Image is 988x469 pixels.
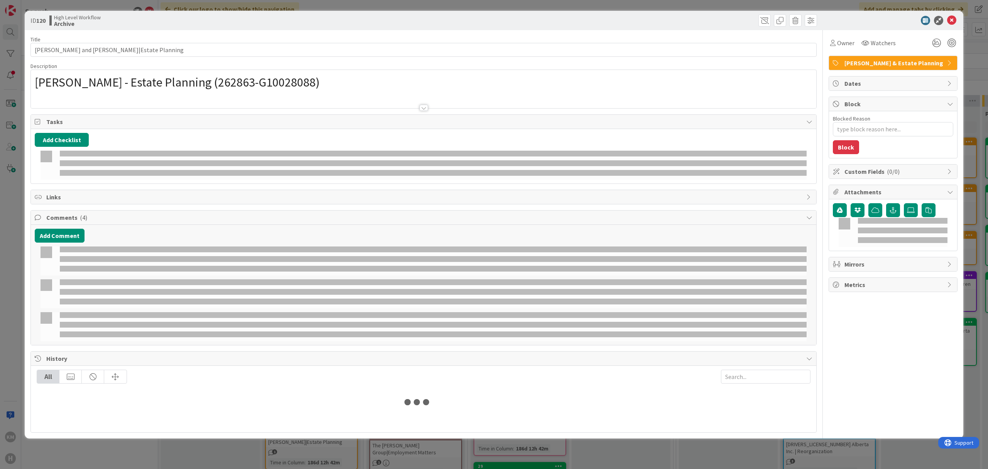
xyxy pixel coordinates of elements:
span: Support [16,1,35,10]
span: [PERSON_NAME] & Estate Planning [844,58,943,68]
b: 120 [36,17,46,24]
span: Links [46,192,802,202]
span: Mirrors [844,260,943,269]
input: type card name here... [30,43,817,57]
label: Blocked Reason [833,115,870,122]
span: ( 4 ) [80,214,87,221]
span: ( 0/0 ) [887,168,900,175]
span: Owner [837,38,854,48]
span: [PERSON_NAME] - Estate Planning (262863-G10028088) [35,75,320,90]
div: All [37,370,59,383]
span: Comments [46,213,802,222]
span: Block [844,99,943,109]
button: Add Comment [35,229,85,243]
span: Dates [844,79,943,88]
label: Title [30,36,41,43]
button: Block [833,140,859,154]
span: Attachments [844,187,943,197]
span: Description [30,63,57,70]
button: Add Checklist [35,133,89,147]
span: High Level Workflow [54,14,101,20]
input: Search... [721,370,810,384]
span: History [46,354,802,363]
span: Watchers [871,38,896,48]
span: ID [30,16,46,25]
span: Custom Fields [844,167,943,176]
span: Tasks [46,117,802,126]
span: Metrics [844,280,943,289]
b: Archive [54,20,101,27]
